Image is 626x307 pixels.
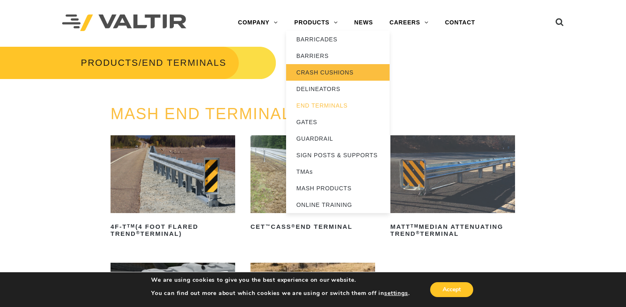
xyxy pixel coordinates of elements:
[390,221,515,240] h2: MATT Median Attenuating TREND Terminal
[286,48,390,64] a: BARRIERS
[136,230,140,235] sup: ®
[291,223,296,228] sup: ®
[151,276,409,284] p: We are using cookies to give you the best experience on our website.
[430,282,473,297] button: Accept
[151,290,409,297] p: You can find out more about which cookies we are using or switch them off in .
[62,14,186,31] img: Valtir
[416,230,420,235] sup: ®
[250,135,375,233] a: CET™CASS®End Terminal
[286,180,390,197] a: MASH PRODUCTS
[286,114,390,130] a: GATES
[286,130,390,147] a: GUARDRAIL
[250,221,375,234] h2: CET CASS End Terminal
[265,223,271,228] sup: ™
[384,290,408,297] button: settings
[286,64,390,81] a: CRASH CUSHIONS
[410,223,419,228] sup: TM
[286,81,390,97] a: DELINEATORS
[390,135,515,240] a: MATTTMMedian Attenuating TREND®Terminal
[111,221,235,240] h2: 4F-T (4 Foot Flared TREND Terminal)
[230,14,286,31] a: COMPANY
[142,58,226,68] span: END TERMINALS
[286,31,390,48] a: BARRICADES
[111,135,235,240] a: 4F-TTM(4 Foot Flared TREND®Terminal)
[286,97,390,114] a: END TERMINALS
[286,197,390,213] a: ONLINE TRAINING
[381,14,437,31] a: CAREERS
[346,14,381,31] a: NEWS
[286,14,346,31] a: PRODUCTS
[111,105,303,122] a: MASH END TERMINALS
[437,14,484,31] a: CONTACT
[127,223,135,228] sup: TM
[81,58,138,68] a: PRODUCTS
[286,147,390,163] a: SIGN POSTS & SUPPORTS
[286,163,390,180] a: TMAs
